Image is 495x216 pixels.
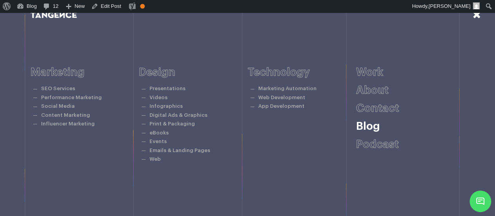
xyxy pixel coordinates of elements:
a: About [356,85,389,96]
a: Podcast [356,139,399,150]
div: OK [140,4,145,9]
a: Emails & Landing Pages [149,148,210,153]
span: [PERSON_NAME] [428,3,470,9]
a: Print & Packaging [149,121,195,126]
a: Events [149,139,167,144]
a: Videos [149,95,167,100]
h6: Design [139,66,248,78]
a: Contact [356,103,399,114]
a: Content Marketing [41,113,90,118]
a: Digital Ads & Graphics [149,113,207,118]
span: Chat Widget [470,191,491,212]
h6: Marketing [31,66,139,78]
a: eBooks [149,130,169,135]
a: Infographics [149,103,183,109]
a: Web [149,156,161,162]
a: Blog [356,121,380,132]
a: SEO Services [41,86,75,91]
a: App Development [258,103,304,109]
a: Social Media [41,103,75,109]
a: Performance Marketing [41,95,102,100]
a: Marketing Automation [258,86,317,91]
a: Presentations [149,86,185,91]
h6: Technology [248,66,356,78]
a: Web Development [258,95,305,100]
a: Influencer Marketing [41,121,95,126]
a: Work [356,67,383,78]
